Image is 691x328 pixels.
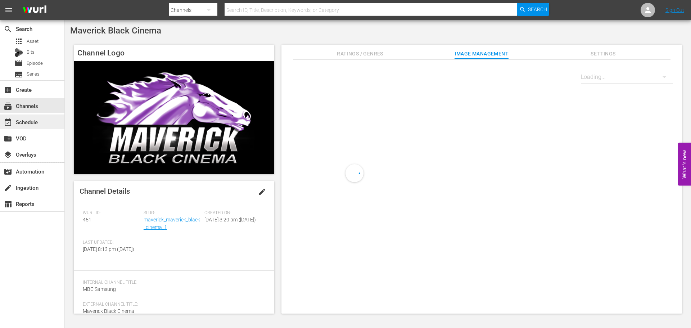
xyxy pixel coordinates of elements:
[14,48,23,57] div: Bits
[27,71,40,78] span: Series
[665,7,684,13] a: Sign Out
[517,3,549,16] button: Search
[144,210,201,216] span: Slug:
[4,118,12,127] span: Schedule
[74,45,274,61] h4: Channel Logo
[4,102,12,111] span: Channels
[253,183,271,201] button: edit
[455,49,509,58] span: Image Management
[70,26,161,36] span: Maverick Black Cinema
[678,143,691,185] button: Open Feedback Widget
[528,3,547,16] span: Search
[204,210,262,216] span: Created On:
[4,167,12,176] span: Automation
[27,38,39,45] span: Asset
[4,150,12,159] span: Overlays
[83,308,134,314] span: Maverick Black Cinema
[144,217,200,230] a: maverick_maverick_black_cinema_1
[74,61,274,174] img: Maverick Black Cinema
[80,187,130,196] span: Channel Details
[333,49,387,58] span: Ratings / Genres
[4,184,12,192] span: Ingestion
[4,86,12,94] span: Create
[27,60,43,67] span: Episode
[83,286,116,292] span: MBC Samsung
[17,2,52,19] img: ans4CAIJ8jUAAAAAAAAAAAAAAAAAAAAAAAAgQb4GAAAAAAAAAAAAAAAAAAAAAAAAJMjXAAAAAAAAAAAAAAAAAAAAAAAAgAT5G...
[14,37,23,46] span: Asset
[4,6,13,14] span: menu
[14,59,23,68] span: Episode
[204,217,256,223] span: [DATE] 3:20 pm ([DATE])
[4,134,12,143] span: VOD
[83,210,140,216] span: Wurl ID:
[576,49,630,58] span: Settings
[83,240,140,246] span: Last Updated:
[258,188,266,196] span: edit
[83,280,262,286] span: Internal Channel Title:
[83,302,262,307] span: External Channel Title:
[83,246,134,252] span: [DATE] 8:13 pm ([DATE])
[27,49,35,56] span: Bits
[4,25,12,33] span: Search
[4,200,12,208] span: Reports
[83,217,91,223] span: 451
[14,70,23,79] span: Series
